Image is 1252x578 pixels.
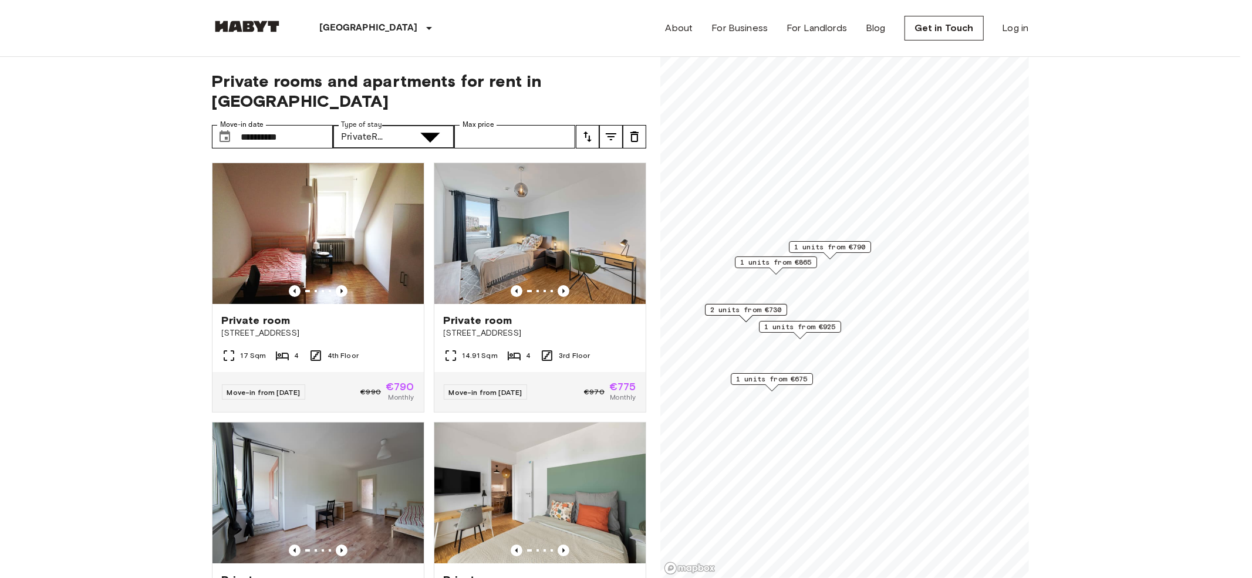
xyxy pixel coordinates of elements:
a: Get in Touch [905,16,984,40]
button: Previous image [511,545,522,556]
span: [STREET_ADDRESS] [222,327,414,339]
span: €790 [386,381,414,392]
span: 2 units from €730 [710,305,782,315]
span: Private room [222,313,291,327]
img: Marketing picture of unit DE-02-001-03M [212,163,424,304]
span: 4 [294,350,299,361]
span: Monthly [388,392,414,403]
a: For Landlords [787,21,847,35]
span: 1 units from €925 [764,322,836,332]
label: Type of stay [341,120,382,130]
button: Previous image [336,545,347,556]
span: 14.91 Sqm [463,350,498,361]
button: Previous image [558,285,569,297]
span: €775 [609,381,636,392]
img: Marketing picture of unit DE-02-023-002-03HF [434,422,646,563]
span: 1 units from €675 [736,374,808,384]
span: Monthly [610,392,636,403]
p: [GEOGRAPHIC_DATA] [320,21,418,35]
div: Map marker [731,373,813,391]
div: Map marker [705,304,787,322]
button: Previous image [511,285,522,297]
span: 1 units from €865 [740,257,812,268]
button: tune [576,125,599,148]
span: 1 units from €790 [794,242,866,252]
div: Map marker [735,256,817,275]
span: 4 [526,350,531,361]
span: Move-in from [DATE] [227,388,301,397]
img: Marketing picture of unit DE-02-019-002-04HF [434,163,646,304]
span: Private room [444,313,512,327]
span: 4th Floor [328,350,359,361]
button: Previous image [336,285,347,297]
div: PrivateRoom [333,125,407,148]
button: Previous image [289,545,301,556]
span: €990 [360,387,381,397]
label: Max price [463,120,494,130]
span: Move-in from [DATE] [449,388,522,397]
button: Previous image [289,285,301,297]
div: Map marker [759,321,841,339]
img: Habyt [212,21,282,32]
a: Blog [866,21,886,35]
span: 3rd Floor [559,350,590,361]
button: tune [599,125,623,148]
button: Choose date, selected date is 1 Oct 2025 [213,125,237,148]
a: About [666,21,693,35]
a: Mapbox logo [664,562,716,575]
span: 17 Sqm [241,350,266,361]
div: Map marker [789,241,871,259]
span: Private rooms and apartments for rent in [GEOGRAPHIC_DATA] [212,71,646,111]
a: Log in [1003,21,1029,35]
span: €970 [584,387,605,397]
button: Previous image [558,545,569,556]
img: Marketing picture of unit DE-02-029-03M [212,422,424,563]
span: [STREET_ADDRESS] [444,327,636,339]
button: tune [623,125,646,148]
a: For Business [711,21,768,35]
label: Move-in date [220,120,264,130]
